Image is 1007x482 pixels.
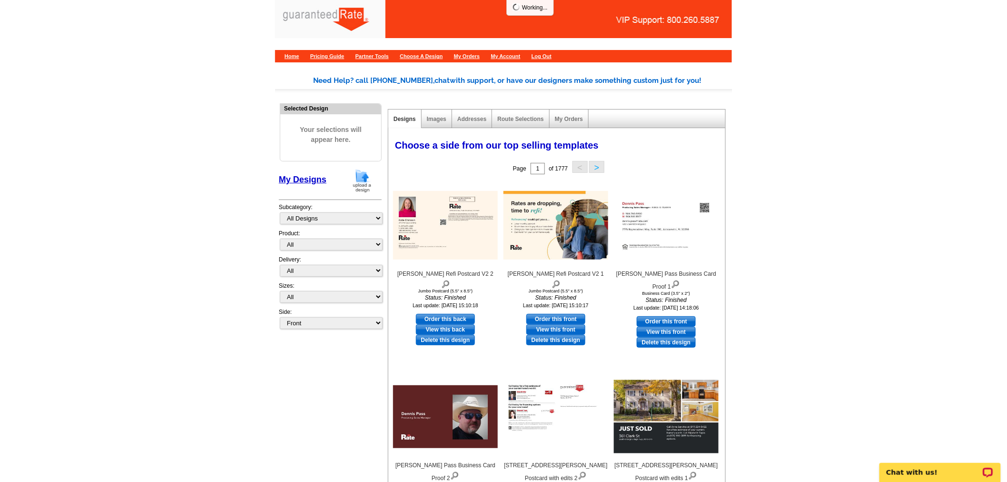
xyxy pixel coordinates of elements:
[454,53,480,59] a: My Orders
[614,291,719,296] div: Business Card (3.5" x 2")
[350,169,375,193] img: upload-design
[279,255,382,281] div: Delivery:
[280,104,381,113] div: Selected Design
[279,229,382,255] div: Product:
[393,385,498,448] img: Dennis Pass Business Card Proof 2
[532,53,552,59] a: Log Out
[279,175,326,184] a: My Designs
[552,278,561,289] img: view design details
[491,53,521,59] a: My Account
[589,161,604,173] button: >
[450,470,459,480] img: view design details
[394,116,416,122] a: Designs
[633,305,699,311] small: Last update: [DATE] 14:18:06
[503,270,608,289] div: [PERSON_NAME] Refi Postcard V2 1
[549,165,568,172] span: of 1777
[503,293,608,302] i: Status: Finished
[393,293,498,302] i: Status: Finished
[637,316,696,327] a: use this design
[279,308,382,330] div: Side:
[427,116,446,122] a: Images
[637,337,696,348] a: Delete this design
[671,278,680,289] img: view design details
[441,278,450,289] img: view design details
[497,116,543,122] a: Route Selections
[395,140,599,151] span: Choose a side from our top selling templates
[614,270,719,291] div: [PERSON_NAME] Pass Business Card Proof 1
[310,53,345,59] a: Pricing Guide
[287,115,374,154] span: Your selections will appear here.
[503,380,608,454] img: 361 Clark St Postcard with edits 2
[393,191,498,260] img: Katie Erickson Refi Postcard V2 2
[413,302,478,308] small: Last update: [DATE] 15:10:18
[526,335,585,345] a: Delete this design
[526,324,585,335] a: View this front
[614,296,719,304] i: Status: Finished
[513,165,526,172] span: Page
[873,452,1007,482] iframe: LiveChat chat widget
[393,289,498,293] div: Jumbo Postcard (5.5" x 8.5")
[573,161,588,173] button: <
[285,53,299,59] a: Home
[457,116,486,122] a: Addresses
[355,53,389,59] a: Partner Tools
[400,53,443,59] a: Choose A Design
[279,281,382,308] div: Sizes:
[393,270,498,289] div: [PERSON_NAME] Refi Postcard V2 2
[526,314,585,324] a: use this design
[513,3,520,11] img: loading...
[614,194,719,257] img: Dennis Pass Business Card Proof 1
[279,203,382,229] div: Subcategory:
[555,116,583,122] a: My Orders
[313,75,732,86] div: Need Help? call [PHONE_NUMBER], with support, or have our designers make something custom just fo...
[434,76,450,85] span: chat
[578,470,587,480] img: view design details
[416,335,475,345] a: Delete this design
[523,302,589,308] small: Last update: [DATE] 15:10:17
[416,324,475,335] a: View this back
[637,327,696,337] a: View this front
[688,470,697,480] img: view design details
[416,314,475,324] a: use this design
[614,380,719,454] img: 361 Clark St Postcard with edits 1
[503,191,608,260] img: Katie Erickson Refi Postcard V2 1
[503,289,608,293] div: Jumbo Postcard (5.5" x 8.5")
